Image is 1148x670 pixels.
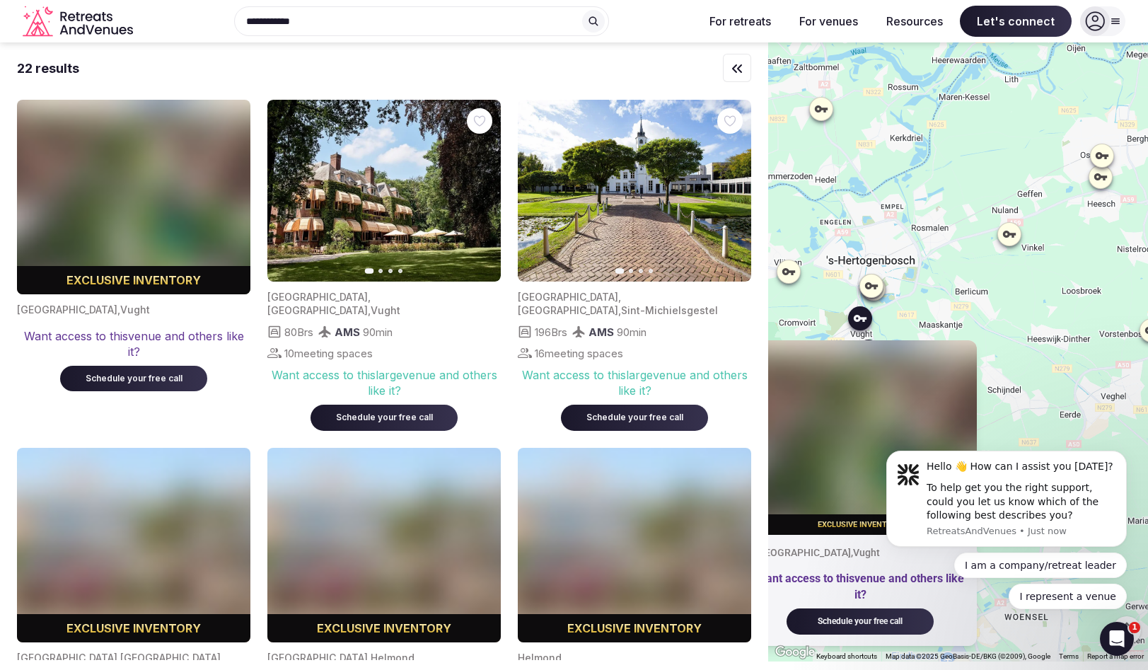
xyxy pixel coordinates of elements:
span: 1 [1129,622,1140,633]
span: [GEOGRAPHIC_DATA] [755,546,851,558]
button: Go to slide 3 [388,269,393,273]
span: AMS [589,325,614,339]
div: Want access to this venue and others like it? [755,571,966,603]
img: Blurred cover image for a premium venue [17,448,250,642]
img: Blurred cover image for a premium venue [743,340,977,534]
button: Go to slide 2 [629,269,633,273]
button: Go to slide 2 [378,269,383,273]
div: Exclusive inventory [267,620,501,637]
span: Sint-Michielsgestel [621,304,718,316]
a: Schedule your free call [787,617,934,626]
span: 196 Brs [535,325,567,340]
button: Go to slide 3 [639,269,643,273]
button: For retreats [698,6,782,37]
img: Google [772,643,818,662]
div: Exclusive inventory [743,519,977,529]
div: Exclusive inventory [518,620,751,637]
span: , [117,652,120,664]
button: Go to slide 4 [398,269,402,273]
div: Exclusive inventory [17,620,250,637]
span: , [618,291,621,303]
span: [GEOGRAPHIC_DATA] [267,652,368,664]
svg: Retreats and Venues company logo [23,6,136,37]
span: [GEOGRAPHIC_DATA] [17,652,117,664]
div: Want access to this large venue and others like it? [267,367,501,399]
span: [GEOGRAPHIC_DATA] [267,304,368,316]
span: , [117,304,120,316]
span: Vught [853,546,880,558]
span: 10 meeting spaces [284,346,373,361]
div: Want access to this venue and others like it? [17,328,250,360]
span: Helmond [518,652,562,664]
iframe: Intercom notifications message [865,433,1148,663]
button: Resources [875,6,954,37]
span: AMS [335,325,360,339]
span: 90 min [617,325,647,340]
span: Vught [371,304,400,316]
span: 90 min [363,325,393,340]
button: Keyboard shortcuts [816,652,877,662]
div: 22 results [17,59,79,77]
a: Schedule your free call [311,409,458,423]
span: Vught [120,304,150,316]
iframe: Intercom live chat [1100,622,1134,656]
a: Schedule your free call [60,370,207,384]
button: Go to slide 1 [365,268,374,274]
img: Featured image for venue [267,100,501,282]
span: 80 Brs [284,325,313,340]
span: Let's connect [960,6,1072,37]
button: Go to slide 4 [649,269,653,273]
a: Visit the homepage [23,6,136,37]
span: Helmond [371,652,414,664]
button: For venues [788,6,869,37]
a: Schedule your free call [561,409,708,423]
span: [GEOGRAPHIC_DATA] [120,652,221,664]
button: Go to slide 1 [615,268,625,274]
span: [GEOGRAPHIC_DATA] [267,291,368,303]
span: [GEOGRAPHIC_DATA] [518,291,618,303]
span: , [618,304,621,316]
span: [GEOGRAPHIC_DATA] [17,304,117,316]
img: Featured image for venue [518,100,751,282]
span: , [368,304,371,316]
span: , [368,652,371,664]
div: Want access to this large venue and others like it? [518,367,751,399]
img: Blurred cover image for a premium venue [518,448,751,642]
span: , [851,546,853,558]
div: Schedule your free call [327,412,441,424]
div: Schedule your free call [77,373,190,385]
div: Schedule your free call [804,616,917,628]
span: , [368,291,371,303]
a: Open this area in Google Maps (opens a new window) [772,643,818,662]
div: Schedule your free call [578,412,691,424]
img: Blurred cover image for a premium venue [267,448,501,642]
span: [GEOGRAPHIC_DATA] [518,304,618,316]
div: Exclusive inventory [17,272,250,289]
img: Blurred cover image for a premium venue [17,100,250,294]
span: 16 meeting spaces [535,346,623,361]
